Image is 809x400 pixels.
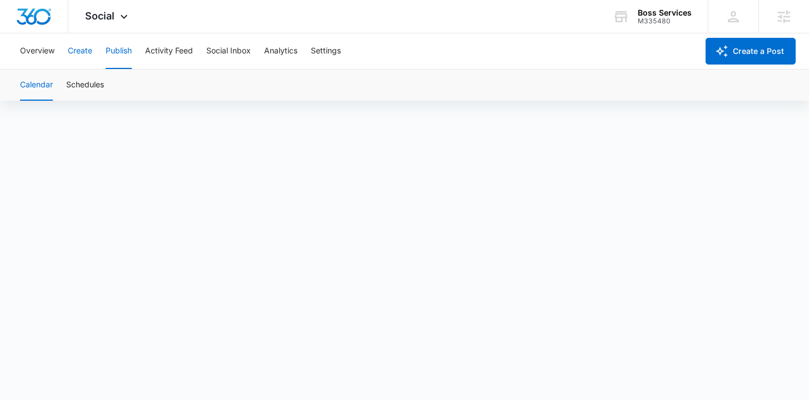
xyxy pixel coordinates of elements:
[20,70,53,101] button: Calendar
[68,33,92,69] button: Create
[66,70,104,101] button: Schedules
[20,33,54,69] button: Overview
[145,33,193,69] button: Activity Feed
[638,8,692,17] div: account name
[706,38,796,65] button: Create a Post
[106,33,132,69] button: Publish
[206,33,251,69] button: Social Inbox
[85,10,115,22] span: Social
[311,33,341,69] button: Settings
[638,17,692,25] div: account id
[264,33,297,69] button: Analytics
